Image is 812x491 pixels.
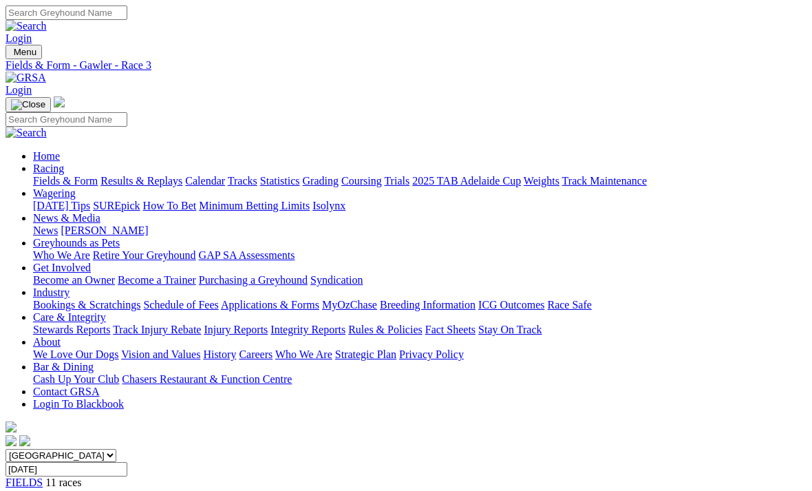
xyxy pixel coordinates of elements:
a: Stewards Reports [33,324,110,335]
img: Search [6,20,47,32]
div: Wagering [33,200,806,212]
a: Careers [239,348,273,360]
a: Schedule of Fees [143,299,218,311]
a: Syndication [310,274,363,286]
input: Search [6,112,127,127]
a: Vision and Values [121,348,200,360]
div: Get Involved [33,274,806,286]
div: About [33,348,806,361]
a: Industry [33,286,70,298]
a: Get Involved [33,262,91,273]
a: MyOzChase [322,299,377,311]
img: logo-grsa-white.png [6,421,17,432]
input: Select date [6,462,127,477]
a: Stay On Track [478,324,542,335]
a: GAP SA Assessments [199,249,295,261]
img: facebook.svg [6,435,17,446]
img: GRSA [6,72,46,84]
a: Greyhounds as Pets [33,237,120,249]
a: Integrity Reports [270,324,345,335]
img: Search [6,127,47,139]
a: About [33,336,61,348]
a: Isolynx [312,200,345,211]
a: Login [6,84,32,96]
a: Become an Owner [33,274,115,286]
a: How To Bet [143,200,197,211]
img: Close [11,99,45,110]
a: Strategic Plan [335,348,396,360]
a: SUREpick [93,200,140,211]
button: Toggle navigation [6,45,42,59]
a: Fields & Form [33,175,98,187]
a: Bookings & Scratchings [33,299,140,311]
div: Care & Integrity [33,324,806,336]
a: Who We Are [275,348,332,360]
a: Race Safe [547,299,591,311]
a: Grading [303,175,339,187]
div: Bar & Dining [33,373,806,386]
span: 11 races [45,477,81,488]
a: Injury Reports [204,324,268,335]
a: Care & Integrity [33,311,106,323]
div: News & Media [33,224,806,237]
a: 2025 TAB Adelaide Cup [412,175,521,187]
a: Breeding Information [380,299,476,311]
a: Coursing [341,175,382,187]
a: Retire Your Greyhound [93,249,196,261]
img: logo-grsa-white.png [54,96,65,107]
a: Rules & Policies [348,324,423,335]
a: Login To Blackbook [33,398,124,410]
a: Tracks [228,175,257,187]
div: Industry [33,299,806,311]
a: Bar & Dining [33,361,94,373]
a: Chasers Restaurant & Function Centre [122,373,292,385]
a: Privacy Policy [399,348,464,360]
span: Menu [14,47,36,57]
a: Purchasing a Greyhound [199,274,308,286]
img: twitter.svg [19,435,30,446]
a: We Love Our Dogs [33,348,118,360]
a: Trials [384,175,409,187]
a: Home [33,150,60,162]
a: News [33,224,58,236]
a: Login [6,32,32,44]
a: Fact Sheets [425,324,476,335]
div: Greyhounds as Pets [33,249,806,262]
a: Racing [33,163,64,174]
button: Toggle navigation [6,97,51,112]
a: FIELDS [6,477,43,488]
a: ICG Outcomes [478,299,544,311]
a: History [203,348,236,360]
a: Who We Are [33,249,90,261]
a: Calendar [185,175,225,187]
a: [PERSON_NAME] [61,224,148,236]
a: Track Injury Rebate [113,324,201,335]
a: Minimum Betting Limits [199,200,310,211]
a: Applications & Forms [221,299,319,311]
a: Fields & Form - Gawler - Race 3 [6,59,806,72]
a: Results & Replays [100,175,182,187]
a: Wagering [33,187,76,199]
a: Become a Trainer [118,274,196,286]
div: Racing [33,175,806,187]
a: [DATE] Tips [33,200,90,211]
a: Track Maintenance [562,175,647,187]
a: Weights [524,175,559,187]
a: Cash Up Your Club [33,373,119,385]
input: Search [6,6,127,20]
a: Statistics [260,175,300,187]
a: Contact GRSA [33,386,99,397]
a: News & Media [33,212,100,224]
